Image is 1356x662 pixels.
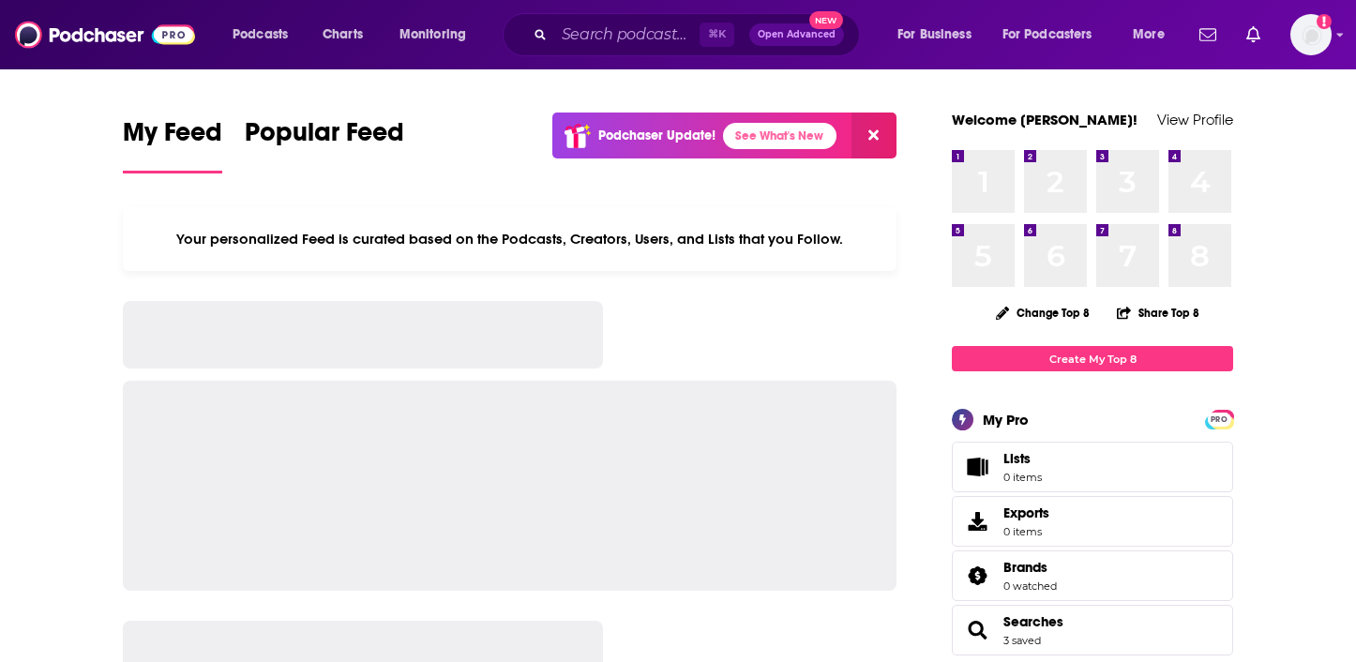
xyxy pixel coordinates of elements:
a: See What's New [723,123,836,149]
div: Search podcasts, credits, & more... [520,13,878,56]
a: 3 saved [1003,634,1041,647]
a: 0 watched [1003,579,1057,593]
span: ⌘ K [700,23,734,47]
span: For Podcasters [1002,22,1092,48]
span: Popular Feed [245,116,404,159]
img: User Profile [1290,14,1332,55]
input: Search podcasts, credits, & more... [554,20,700,50]
button: open menu [1120,20,1188,50]
a: Lists [952,442,1233,492]
a: Welcome [PERSON_NAME]! [952,111,1138,128]
a: Searches [1003,613,1063,630]
span: Lists [1003,450,1031,467]
button: Open AdvancedNew [749,23,844,46]
button: open menu [884,20,995,50]
a: Create My Top 8 [952,346,1233,371]
span: New [809,11,843,29]
span: More [1133,22,1165,48]
a: PRO [1208,412,1230,426]
a: Brands [1003,559,1057,576]
span: Brands [952,550,1233,601]
span: Lists [958,454,996,480]
button: Change Top 8 [985,301,1101,324]
a: View Profile [1157,111,1233,128]
svg: Add a profile image [1317,14,1332,29]
button: open menu [990,20,1120,50]
button: open menu [386,20,490,50]
button: Show profile menu [1290,14,1332,55]
a: My Feed [123,116,222,173]
a: Exports [952,496,1233,547]
button: Share Top 8 [1116,294,1200,331]
span: Logged in as lilynwalker [1290,14,1332,55]
span: Exports [1003,504,1049,521]
span: Lists [1003,450,1042,467]
a: Charts [310,20,374,50]
div: My Pro [983,411,1029,429]
a: Popular Feed [245,116,404,173]
span: Exports [958,508,996,534]
a: Show notifications dropdown [1192,19,1224,51]
a: Show notifications dropdown [1239,19,1268,51]
a: Searches [958,617,996,643]
span: Podcasts [233,22,288,48]
span: 0 items [1003,471,1042,484]
span: 0 items [1003,525,1049,538]
button: open menu [219,20,312,50]
span: Brands [1003,559,1047,576]
span: Searches [952,605,1233,655]
span: Charts [323,22,363,48]
span: My Feed [123,116,222,159]
span: PRO [1208,413,1230,427]
p: Podchaser Update! [598,128,716,143]
span: Open Advanced [758,30,836,39]
a: Brands [958,563,996,589]
div: Your personalized Feed is curated based on the Podcasts, Creators, Users, and Lists that you Follow. [123,207,896,271]
span: For Business [897,22,972,48]
img: Podchaser - Follow, Share and Rate Podcasts [15,17,195,53]
span: Monitoring [399,22,466,48]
